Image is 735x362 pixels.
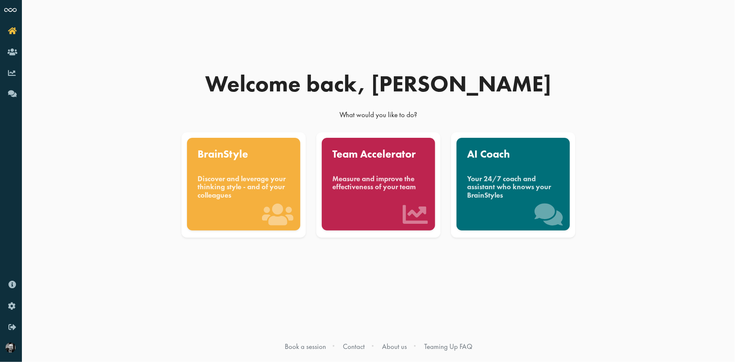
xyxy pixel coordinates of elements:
div: AI Coach [467,149,559,160]
a: AI Coach Your 24/7 coach and assistant who knows your BrainStyles [449,132,577,238]
a: Book a session [285,342,326,351]
a: Teaming Up FAQ [424,342,472,351]
div: Welcome back, [PERSON_NAME] [176,72,581,95]
a: BrainStyle Discover and leverage your thinking style - and of your colleagues [180,132,307,238]
div: What would you like to do? [176,110,581,123]
div: Measure and improve the effectiveness of your team [332,175,424,191]
a: About us [382,342,407,351]
div: Your 24/7 coach and assistant who knows your BrainStyles [467,175,559,199]
div: Discover and leverage your thinking style - and of your colleagues [198,175,290,199]
div: BrainStyle [198,149,290,160]
a: Team Accelerator Measure and improve the effectiveness of your team [315,132,442,238]
a: Contact [343,342,365,351]
div: Team Accelerator [332,149,424,160]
